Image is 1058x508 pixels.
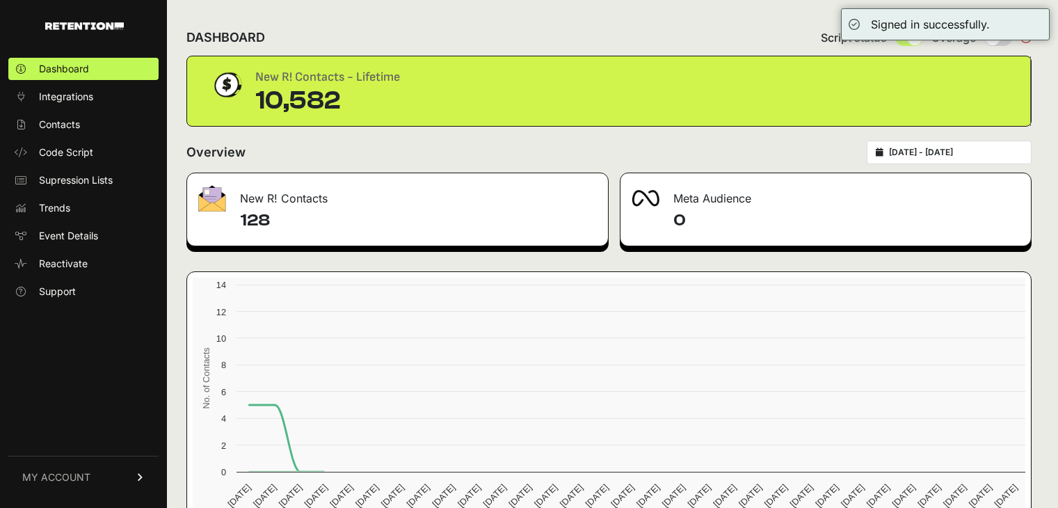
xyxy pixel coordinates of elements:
span: Contacts [39,118,80,132]
text: 12 [216,307,226,317]
a: Reactivate [8,253,159,275]
a: Integrations [8,86,159,108]
span: Script status [821,29,887,46]
a: MY ACCOUNT [8,456,159,498]
a: Dashboard [8,58,159,80]
span: Dashboard [39,62,89,76]
text: 8 [221,360,226,370]
span: Trends [39,201,70,215]
span: Integrations [39,90,93,104]
a: Support [8,280,159,303]
img: dollar-coin-05c43ed7efb7bc0c12610022525b4bbbb207c7efeef5aecc26f025e68dcafac9.png [209,68,244,102]
text: 4 [221,413,226,424]
img: Retention.com [45,22,124,30]
div: Signed in successfully. [871,16,990,33]
h4: 0 [673,209,1020,232]
text: 0 [221,467,226,477]
img: fa-envelope-19ae18322b30453b285274b1b8af3d052b27d846a4fbe8435d1a52b978f639a2.png [198,185,226,212]
span: MY ACCOUNT [22,470,90,484]
span: Reactivate [39,257,88,271]
a: Supression Lists [8,169,159,191]
h4: 128 [240,209,597,232]
text: No. of Contacts [201,347,211,408]
div: New R! Contacts - Lifetime [255,68,400,87]
span: Event Details [39,229,98,243]
a: Contacts [8,113,159,136]
span: Code Script [39,145,93,159]
div: New R! Contacts [187,173,608,215]
img: fa-meta-2f981b61bb99beabf952f7030308934f19ce035c18b003e963880cc3fabeebb7.png [632,190,659,207]
text: 2 [221,440,226,451]
div: 10,582 [255,87,400,115]
text: 6 [221,387,226,397]
span: Support [39,285,76,299]
h2: DASHBOARD [186,28,265,47]
text: 10 [216,333,226,344]
a: Event Details [8,225,159,247]
text: 14 [216,280,226,290]
div: Meta Audience [620,173,1032,215]
a: Code Script [8,141,159,164]
span: Supression Lists [39,173,113,187]
a: Trends [8,197,159,219]
h2: Overview [186,143,246,162]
